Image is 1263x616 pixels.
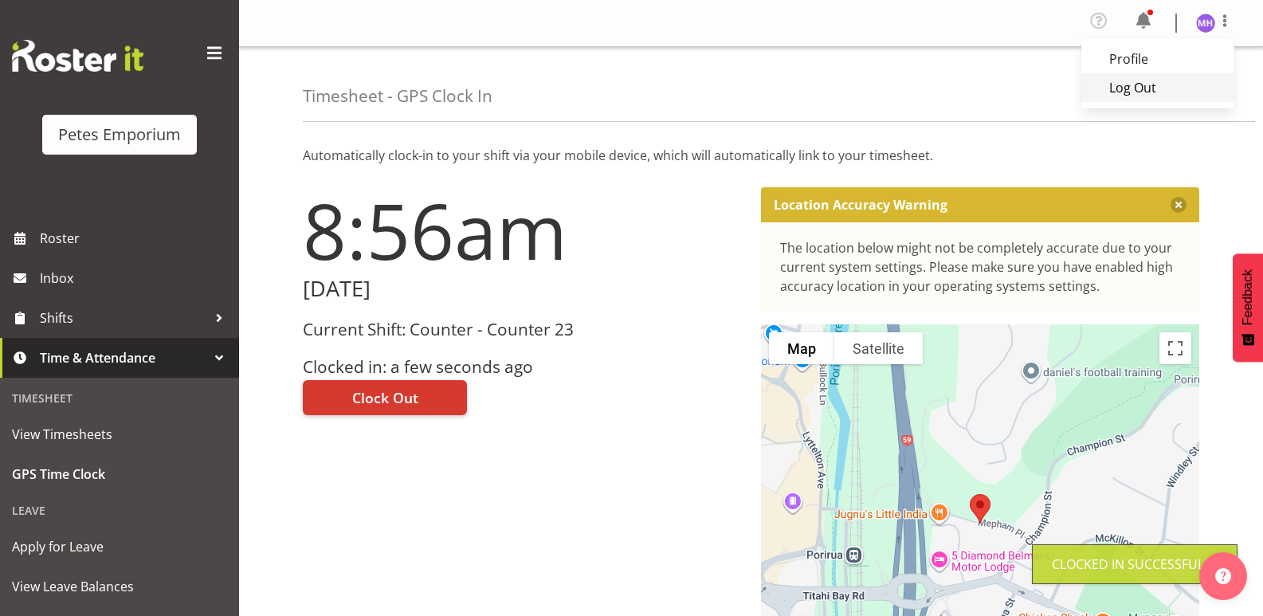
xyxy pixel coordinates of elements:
img: Rosterit website logo [12,40,143,72]
div: The location below might not be completely accurate due to your current system settings. Please m... [780,238,1181,296]
a: GPS Time Clock [4,454,235,494]
img: mackenzie-halford4471.jpg [1196,14,1215,33]
a: View Leave Balances [4,567,235,606]
button: Feedback - Show survey [1233,253,1263,362]
span: Feedback [1241,269,1255,325]
button: Show street map [769,332,834,364]
h4: Timesheet - GPS Clock In [303,87,492,105]
div: Petes Emporium [58,123,181,147]
span: View Leave Balances [12,575,227,598]
button: Clock Out [303,380,467,415]
span: GPS Time Clock [12,462,227,486]
div: Leave [4,494,235,527]
h2: [DATE] [303,277,742,301]
span: Clock Out [352,387,418,408]
span: Inbox [40,266,231,290]
button: Toggle fullscreen view [1159,332,1191,364]
span: View Timesheets [12,422,227,446]
a: Log Out [1081,73,1234,102]
span: Shifts [40,306,207,330]
div: Clocked in Successfully [1052,555,1218,574]
button: Close message [1171,197,1187,213]
span: Time & Attendance [40,346,207,370]
div: Timesheet [4,382,235,414]
h3: Current Shift: Counter - Counter 23 [303,320,742,339]
span: Apply for Leave [12,535,227,559]
p: Location Accuracy Warning [774,197,947,213]
span: Roster [40,226,231,250]
h1: 8:56am [303,187,742,273]
a: Profile [1081,45,1234,73]
img: help-xxl-2.png [1215,568,1231,584]
p: Automatically clock-in to your shift via your mobile device, which will automatically link to you... [303,146,1199,165]
a: View Timesheets [4,414,235,454]
button: Show satellite imagery [834,332,923,364]
a: Apply for Leave [4,527,235,567]
h3: Clocked in: a few seconds ago [303,358,742,376]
